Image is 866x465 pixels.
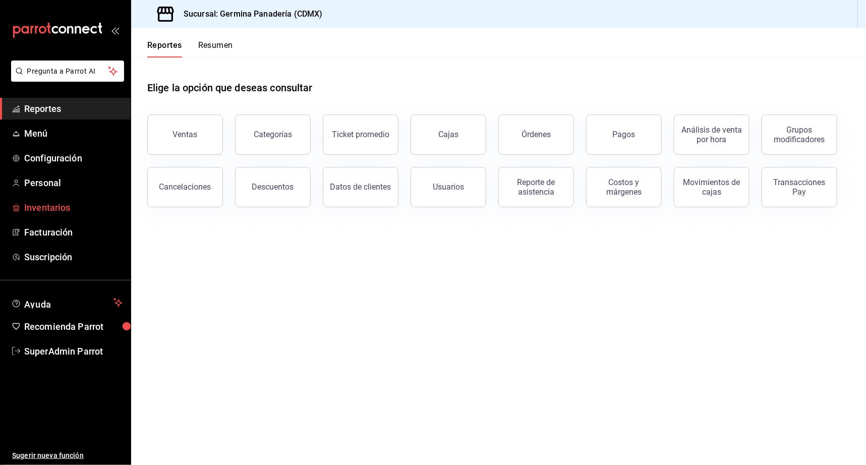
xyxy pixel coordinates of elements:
[24,225,123,239] span: Facturación
[24,127,123,140] span: Menú
[438,130,458,139] div: Cajas
[768,125,831,144] div: Grupos modificadores
[24,320,123,333] span: Recomienda Parrot
[323,167,398,207] button: Datos de clientes
[12,450,123,461] span: Sugerir nueva función
[159,182,211,192] div: Cancelaciones
[680,178,743,197] div: Movimientos de cajas
[593,178,655,197] div: Costos y márgenes
[24,201,123,214] span: Inventarios
[498,114,574,155] button: Órdenes
[173,130,198,139] div: Ventas
[147,114,223,155] button: Ventas
[147,40,233,57] div: navigation tabs
[176,8,322,20] h3: Sucursal: Germina Panadería (CDMX)
[674,114,749,155] button: Análisis de venta por hora
[147,167,223,207] button: Cancelaciones
[586,114,662,155] button: Pagos
[24,176,123,190] span: Personal
[762,114,837,155] button: Grupos modificadores
[674,167,749,207] button: Movimientos de cajas
[330,182,391,192] div: Datos de clientes
[411,167,486,207] button: Usuarios
[586,167,662,207] button: Costos y márgenes
[613,130,636,139] div: Pagos
[235,167,311,207] button: Descuentos
[24,102,123,115] span: Reportes
[522,130,551,139] div: Órdenes
[24,151,123,165] span: Configuración
[11,61,124,82] button: Pregunta a Parrot AI
[762,167,837,207] button: Transacciones Pay
[198,40,233,57] button: Resumen
[433,182,464,192] div: Usuarios
[147,40,182,57] button: Reportes
[24,250,123,264] span: Suscripción
[147,80,313,95] h1: Elige la opción que deseas consultar
[498,167,574,207] button: Reporte de asistencia
[24,344,123,358] span: SuperAdmin Parrot
[252,182,294,192] div: Descuentos
[235,114,311,155] button: Categorías
[768,178,831,197] div: Transacciones Pay
[24,297,109,309] span: Ayuda
[7,73,124,84] a: Pregunta a Parrot AI
[680,125,743,144] div: Análisis de venta por hora
[27,66,108,77] span: Pregunta a Parrot AI
[505,178,567,197] div: Reporte de asistencia
[254,130,292,139] div: Categorías
[323,114,398,155] button: Ticket promedio
[111,26,119,34] button: open_drawer_menu
[411,114,486,155] button: Cajas
[332,130,389,139] div: Ticket promedio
